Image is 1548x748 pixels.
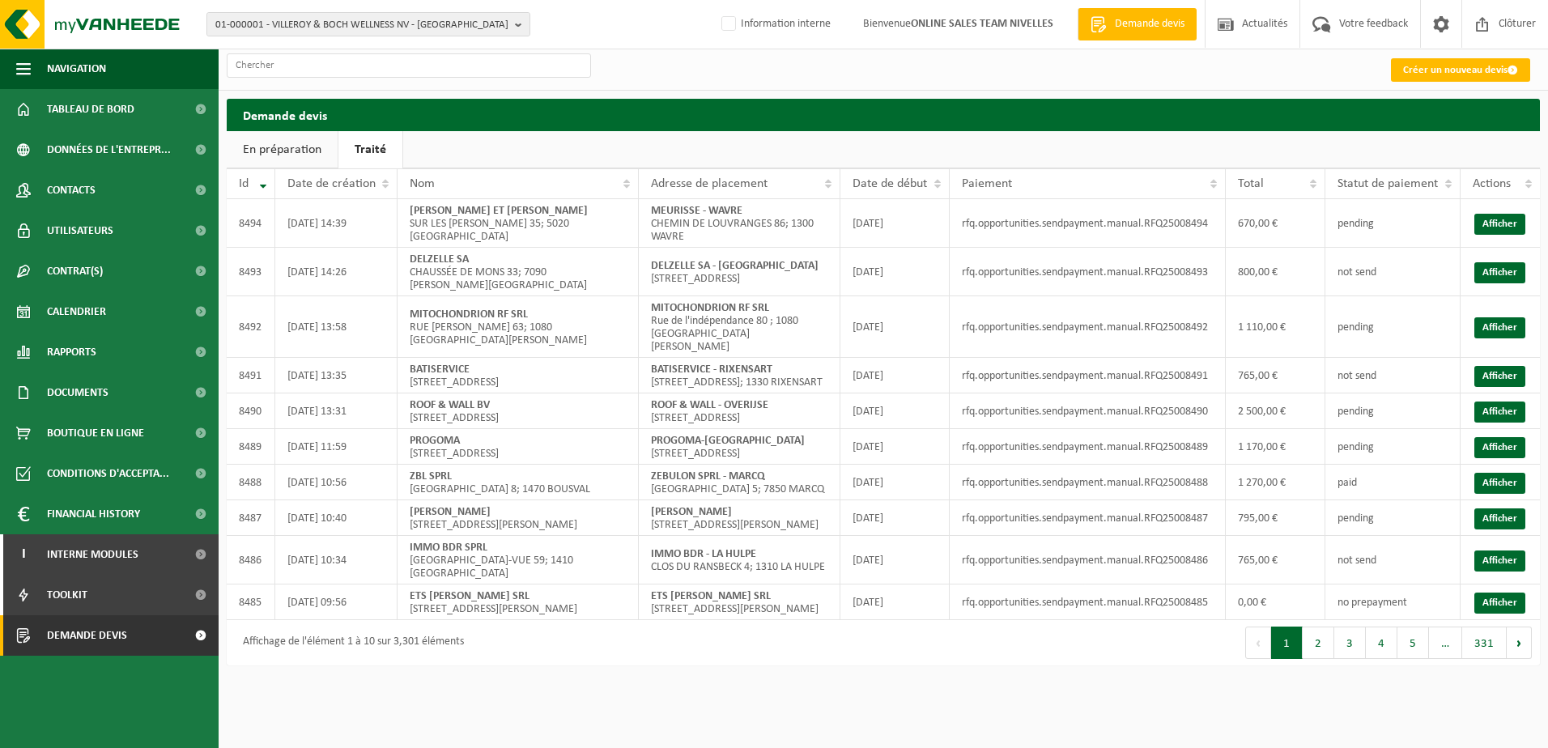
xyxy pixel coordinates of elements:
td: [DATE] [840,296,950,358]
td: 765,00 € [1226,536,1325,584]
span: Actions [1473,177,1511,190]
td: 800,00 € [1226,248,1325,296]
td: rfq.opportunities.sendpayment.manual.RFQ25008489 [950,429,1226,465]
span: pending [1337,512,1374,525]
td: [DATE] 10:34 [275,536,398,584]
a: Afficher [1474,550,1525,572]
span: Navigation [47,49,106,89]
button: Previous [1245,627,1271,659]
span: Statut de paiement [1337,177,1438,190]
span: I [16,534,31,575]
td: [STREET_ADDRESS][PERSON_NAME] [398,584,639,620]
button: 3 [1334,627,1366,659]
td: [STREET_ADDRESS] [639,248,840,296]
button: 2 [1303,627,1334,659]
td: [DATE] [840,500,950,536]
span: Adresse de placement [651,177,768,190]
span: Date de création [287,177,376,190]
span: Contrat(s) [47,251,103,291]
td: [STREET_ADDRESS] [639,393,840,429]
strong: ROOF & WALL BV [410,399,490,411]
span: Rapports [47,332,96,372]
span: no prepayment [1337,597,1407,609]
strong: BATISERVICE - RIXENSART [651,363,772,376]
span: Nom [410,177,435,190]
td: [STREET_ADDRESS][PERSON_NAME] [398,500,639,536]
td: rfq.opportunities.sendpayment.manual.RFQ25008485 [950,584,1226,620]
td: [STREET_ADDRESS][PERSON_NAME] [639,584,840,620]
td: SUR LES [PERSON_NAME] 35; 5020 [GEOGRAPHIC_DATA] [398,199,639,248]
strong: ZBL SPRL [410,470,452,482]
span: Utilisateurs [47,210,113,251]
button: 1 [1271,627,1303,659]
strong: [PERSON_NAME] ET [PERSON_NAME] [410,205,588,217]
td: 1 270,00 € [1226,465,1325,500]
strong: MITOCHONDRION RF SRL [651,302,769,314]
td: CLOS DU RANSBECK 4; 1310 LA HULPE [639,536,840,584]
strong: PROGOMA [410,435,460,447]
strong: ZEBULON SPRL - MARCQ [651,470,765,482]
strong: DELZELLE SA [410,253,469,266]
button: 331 [1462,627,1507,659]
span: Financial History [47,494,140,534]
span: Id [239,177,249,190]
a: Afficher [1474,508,1525,529]
h2: Demande devis [227,99,1540,130]
strong: DELZELLE SA - [GEOGRAPHIC_DATA] [651,260,819,272]
td: 8494 [227,199,275,248]
a: Afficher [1474,593,1525,614]
td: 670,00 € [1226,199,1325,248]
td: CHEMIN DE LOUVRANGES 86; 1300 WAVRE [639,199,840,248]
strong: MEURISSE - WAVRE [651,205,742,217]
td: [GEOGRAPHIC_DATA] 5; 7850 MARCQ [639,465,840,500]
td: [DATE] 09:56 [275,584,398,620]
span: Paiement [962,177,1012,190]
td: CHAUSSÉE DE MONS 33; 7090 [PERSON_NAME][GEOGRAPHIC_DATA] [398,248,639,296]
td: [STREET_ADDRESS] [639,429,840,465]
a: Afficher [1474,317,1525,338]
a: Demande devis [1078,8,1197,40]
a: Créer un nouveau devis [1391,58,1530,82]
span: Calendrier [47,291,106,332]
span: Date de début [853,177,927,190]
td: [DATE] [840,393,950,429]
td: 2 500,00 € [1226,393,1325,429]
span: Boutique en ligne [47,413,144,453]
span: paid [1337,477,1357,489]
span: Tableau de bord [47,89,134,130]
td: [DATE] [840,199,950,248]
span: not send [1337,555,1376,567]
strong: BATISERVICE [410,363,470,376]
strong: IMMO BDR - LA HULPE [651,548,756,560]
td: 1 110,00 € [1226,296,1325,358]
button: Next [1507,627,1532,659]
td: [STREET_ADDRESS] [398,429,639,465]
td: rfq.opportunities.sendpayment.manual.RFQ25008494 [950,199,1226,248]
td: 8488 [227,465,275,500]
td: [DATE] [840,536,950,584]
span: Toolkit [47,575,87,615]
td: [DATE] 10:40 [275,500,398,536]
td: [STREET_ADDRESS][PERSON_NAME] [639,500,840,536]
td: [DATE] [840,248,950,296]
strong: ETS [PERSON_NAME] SRL [410,590,529,602]
td: [STREET_ADDRESS] [398,393,639,429]
td: [DATE] [840,429,950,465]
td: [GEOGRAPHIC_DATA]-VUE 59; 1410 [GEOGRAPHIC_DATA] [398,536,639,584]
strong: MITOCHONDRION RF SRL [410,308,528,321]
strong: IMMO BDR SPRL [410,542,487,554]
td: rfq.opportunities.sendpayment.manual.RFQ25008493 [950,248,1226,296]
strong: ROOF & WALL - OVERIJSE [651,399,768,411]
td: [STREET_ADDRESS]; 1330 RIXENSART [639,358,840,393]
td: [DATE] [840,358,950,393]
td: [DATE] [840,465,950,500]
td: rfq.opportunities.sendpayment.manual.RFQ25008491 [950,358,1226,393]
strong: ONLINE SALES TEAM NIVELLES [911,18,1053,30]
a: Afficher [1474,262,1525,283]
span: Demande devis [1111,16,1189,32]
span: Interne modules [47,534,138,575]
td: [DATE] 14:26 [275,248,398,296]
td: 8492 [227,296,275,358]
strong: ETS [PERSON_NAME] SRL [651,590,771,602]
td: [DATE] [840,584,950,620]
